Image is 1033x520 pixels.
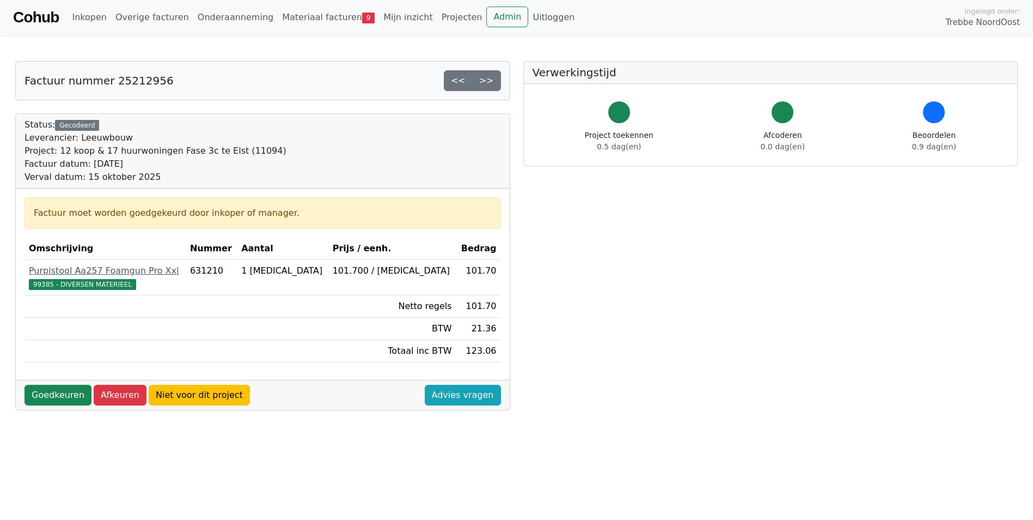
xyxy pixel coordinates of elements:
td: 101.70 [456,260,501,295]
td: Totaal inc BTW [328,340,456,362]
div: 101.700 / [MEDICAL_DATA] [333,264,452,277]
th: Bedrag [456,238,501,260]
a: Purpistool Aa257 Foamgun Pro Xxl99385 - DIVERSEN MATERIEEL [29,264,181,291]
td: 631210 [186,260,237,295]
th: Nummer [186,238,237,260]
td: 123.06 [456,340,501,362]
span: Ingelogd onder: [964,6,1020,16]
span: 99385 - DIVERSEN MATERIEEL [29,279,136,290]
div: Afcoderen [761,130,805,153]
div: Verval datum: 15 oktober 2025 [25,171,286,184]
th: Omschrijving [25,238,186,260]
td: BTW [328,318,456,340]
a: Materiaal facturen9 [278,7,379,28]
div: Beoordelen [912,130,956,153]
div: 1 [MEDICAL_DATA] [241,264,323,277]
a: Uitloggen [528,7,579,28]
div: Leverancier: Leeuwbouw [25,131,286,144]
td: Netto regels [328,295,456,318]
a: Afkeuren [94,385,146,406]
span: 0.5 dag(en) [597,142,641,151]
div: Project: 12 koop & 17 huurwoningen Fase 3c te Elst (11094) [25,144,286,158]
a: Projecten [437,7,487,28]
td: 101.70 [456,295,501,318]
td: 21.36 [456,318,501,340]
th: Aantal [237,238,328,260]
h5: Verwerkingstijd [533,66,1009,79]
a: Advies vragen [425,385,501,406]
div: Purpistool Aa257 Foamgun Pro Xxl [29,264,181,277]
div: Factuur moet worden goedgekeurd door inkoper of manager. [34,207,492,220]
a: Niet voor dit project [149,385,250,406]
a: Inkopen [68,7,111,28]
span: 0.0 dag(en) [761,142,805,151]
th: Prijs / eenh. [328,238,456,260]
span: 0.9 dag(en) [912,142,956,151]
div: Project toekennen [585,130,653,153]
a: Admin [486,7,528,27]
span: 9 [362,13,375,23]
div: Factuur datum: [DATE] [25,158,286,171]
a: >> [472,70,501,91]
a: Mijn inzicht [379,7,437,28]
a: Cohub [13,4,59,31]
a: Goedkeuren [25,385,91,406]
div: Status: [25,118,286,184]
a: Overige facturen [111,7,193,28]
a: << [444,70,473,91]
a: Onderaanneming [193,7,278,28]
span: Trebbe NoordOost [946,16,1020,29]
h5: Factuur nummer 25212956 [25,74,174,87]
div: Gecodeerd [55,120,99,131]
